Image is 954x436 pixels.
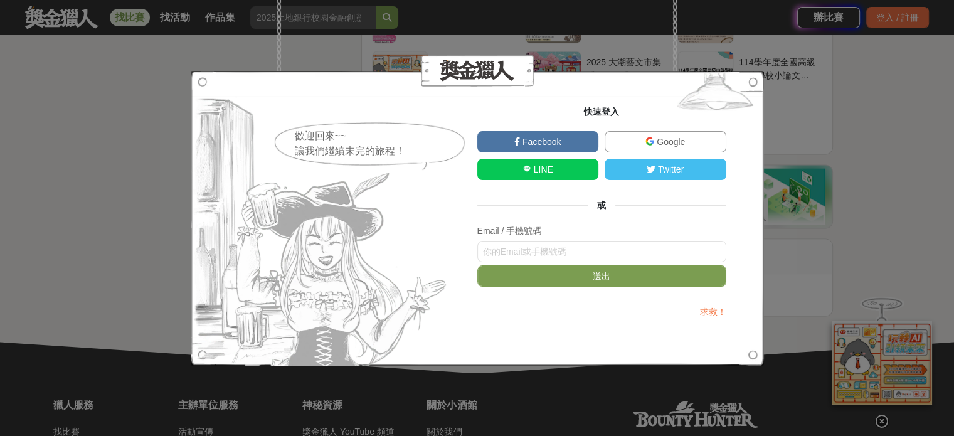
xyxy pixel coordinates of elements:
a: 求救！ [699,307,726,317]
span: 快速登入 [575,107,628,117]
span: Google [654,137,685,147]
button: 送出 [477,265,726,287]
img: Signup [191,71,451,366]
div: 歡迎回來~~ [295,129,467,144]
input: 你的Email或手機號碼 [477,241,726,262]
img: Signup [667,71,764,118]
span: 或 [588,200,615,210]
img: Google [645,137,654,146]
span: Twitter [655,164,684,174]
div: Email / 手機號碼 [477,225,726,238]
div: 讓我們繼續未完的旅程！ [295,144,467,159]
img: LINE [522,164,531,173]
span: Facebook [520,137,561,147]
span: LINE [531,164,553,174]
